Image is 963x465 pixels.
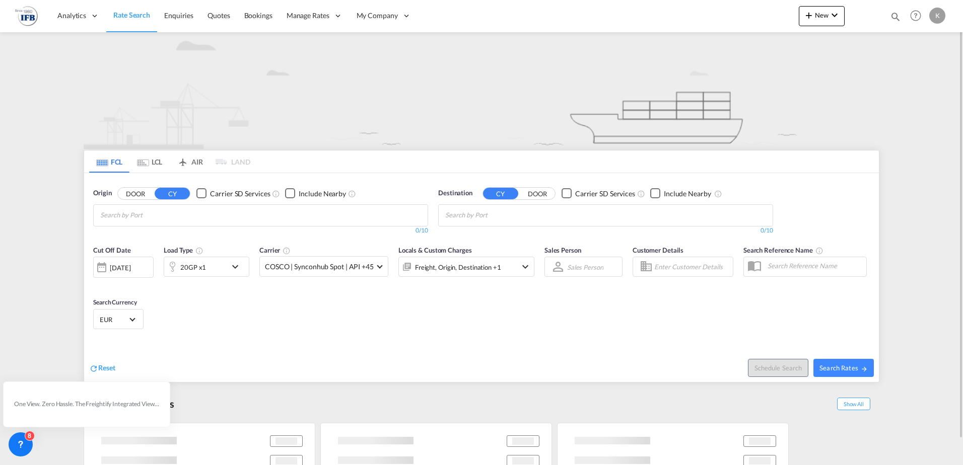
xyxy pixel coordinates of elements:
img: b4b53bb0256b11ee9ca18b7abc72fd7f.png [15,5,38,27]
span: Analytics [57,11,86,21]
div: Carrier SD Services [575,189,635,199]
input: Chips input. [445,207,541,223]
span: Show All [837,398,870,410]
md-icon: icon-chevron-down [519,261,531,273]
md-select: Select Currency: € EUREuro [99,312,138,327]
img: new-FCL.png [84,32,879,149]
md-pagination-wrapper: Use the left and right arrow keys to navigate between tabs [89,150,250,173]
div: OriginDOOR CY Checkbox No InkUnchecked: Search for CY (Container Yard) services for all selected ... [84,173,879,382]
span: Enquiries [164,11,193,20]
span: Locals & Custom Charges [398,246,472,254]
md-icon: Unchecked: Search for CY (Container Yard) services for all selected carriers.Checked : Search for... [272,190,280,198]
div: 20GP x1icon-chevron-down [164,257,249,277]
span: Search Rates [819,364,868,372]
span: EUR [100,315,128,324]
button: Note: By default Schedule search will only considerorigin ports, destination ports and cut off da... [748,359,808,377]
span: New [803,11,841,19]
div: [DATE] [110,263,130,272]
div: K [929,8,945,24]
md-icon: icon-plus 400-fg [803,9,815,21]
md-icon: Unchecked: Ignores neighbouring ports when fetching rates.Checked : Includes neighbouring ports w... [714,190,722,198]
md-icon: icon-arrow-right [861,365,868,372]
md-select: Sales Person [566,260,604,274]
span: Destination [438,188,472,198]
md-icon: icon-airplane [177,156,189,164]
span: Search Currency [93,298,137,306]
div: 20GP x1 [180,260,206,274]
div: Include Nearby [299,189,346,199]
md-icon: icon-chevron-down [229,261,246,273]
md-icon: icon-refresh [89,364,98,373]
input: Enter Customer Details [654,259,730,274]
md-checkbox: Checkbox No Ink [650,188,711,199]
div: 0/10 [438,226,773,235]
md-checkbox: Checkbox No Ink [562,188,635,199]
span: Bookings [244,11,272,20]
md-tab-item: FCL [89,150,129,173]
button: DOOR [520,188,555,199]
md-tab-item: LCL [129,150,170,173]
button: DOOR [118,188,153,199]
span: Manage Rates [287,11,329,21]
md-icon: icon-information-outline [195,247,203,255]
span: Load Type [164,246,203,254]
span: Carrier [259,246,291,254]
span: Quotes [208,11,230,20]
div: Include Nearby [664,189,711,199]
span: COSCO | Synconhub Spot | API +45 [265,262,374,272]
md-checkbox: Checkbox No Ink [196,188,270,199]
div: Help [907,7,929,25]
input: Chips input. [100,207,196,223]
md-icon: Unchecked: Search for CY (Container Yard) services for all selected carriers.Checked : Search for... [637,190,645,198]
md-datepicker: Select [93,277,101,290]
span: Sales Person [544,246,581,254]
div: Freight Origin Destination Factory Stuffingicon-chevron-down [398,257,534,277]
div: 0/10 [93,226,428,235]
span: Search Reference Name [743,246,823,254]
md-icon: The selected Trucker/Carrierwill be displayed in the rate results If the rates are from another f... [283,247,291,255]
div: [DATE] [93,257,154,278]
div: icon-magnify [890,11,901,26]
span: My Company [357,11,398,21]
span: Help [907,7,924,24]
md-checkbox: Checkbox No Ink [285,188,346,199]
button: Search Ratesicon-arrow-right [813,359,874,377]
div: icon-refreshReset [89,363,115,374]
div: Freight Origin Destination Factory Stuffing [415,260,501,274]
span: Customer Details [633,246,683,254]
span: Rate Search [113,11,150,19]
span: Origin [93,188,111,198]
md-icon: Your search will be saved by the below given name [815,247,823,255]
span: Reset [98,363,115,372]
md-icon: icon-chevron-down [829,9,841,21]
button: CY [483,188,518,199]
span: Cut Off Date [93,246,131,254]
md-icon: Unchecked: Ignores neighbouring ports when fetching rates.Checked : Includes neighbouring ports w... [348,190,356,198]
md-chips-wrap: Chips container with autocompletion. Enter the text area, type text to search, and then use the u... [99,205,200,223]
input: Search Reference Name [763,258,866,273]
md-chips-wrap: Chips container with autocompletion. Enter the text area, type text to search, and then use the u... [444,205,545,223]
md-tab-item: AIR [170,150,210,173]
button: icon-plus 400-fgNewicon-chevron-down [799,6,845,26]
md-icon: icon-magnify [890,11,901,22]
button: CY [155,188,190,199]
div: Carrier SD Services [210,189,270,199]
